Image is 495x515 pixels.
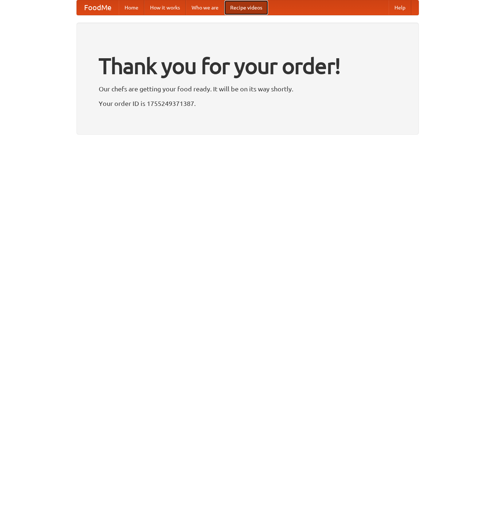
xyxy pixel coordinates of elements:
[389,0,411,15] a: Help
[144,0,186,15] a: How it works
[119,0,144,15] a: Home
[186,0,224,15] a: Who we are
[77,0,119,15] a: FoodMe
[99,83,397,94] p: Our chefs are getting your food ready. It will be on its way shortly.
[224,0,268,15] a: Recipe videos
[99,98,397,109] p: Your order ID is 1755249371387.
[99,48,397,83] h1: Thank you for your order!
